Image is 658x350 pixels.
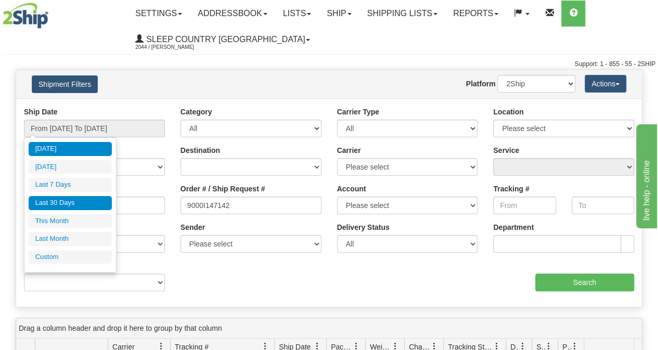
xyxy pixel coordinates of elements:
input: To [572,197,634,214]
li: [DATE] [29,142,112,156]
label: Ship Date [24,107,58,117]
span: Sleep Country [GEOGRAPHIC_DATA] [144,35,305,44]
label: Carrier [337,145,361,155]
li: Last 30 Days [29,196,112,210]
button: Actions [585,75,626,93]
label: Delivery Status [337,222,390,232]
label: Order # / Ship Request # [180,184,265,194]
label: Carrier Type [337,107,379,117]
a: Addressbook [190,1,275,27]
li: This Month [29,214,112,228]
label: Platform [466,79,496,89]
label: Account [337,184,366,194]
input: From [493,197,556,214]
li: [DATE] [29,160,112,174]
input: Search [535,274,635,291]
li: Custom [29,250,112,264]
a: Reports [445,1,506,27]
a: Shipping lists [359,1,445,27]
div: grid grouping header [16,318,642,339]
a: Sleep Country [GEOGRAPHIC_DATA] 2044 / [PERSON_NAME] [127,27,318,53]
div: live help - online [8,6,96,19]
label: Location [493,107,523,117]
li: Last Month [29,232,112,246]
label: Sender [180,222,205,232]
label: Category [180,107,212,117]
li: Last 7 Days [29,178,112,192]
a: Lists [275,1,319,27]
label: Service [493,145,519,155]
button: Shipment Filters [32,75,98,93]
label: Tracking # [493,184,529,194]
a: Ship [319,1,359,27]
label: Department [493,222,534,232]
a: Settings [127,1,190,27]
div: Support: 1 - 855 - 55 - 2SHIP [3,60,655,69]
iframe: chat widget [634,122,657,228]
label: Destination [180,145,220,155]
img: logo2044.jpg [3,3,48,29]
span: 2044 / [PERSON_NAME] [135,42,213,53]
